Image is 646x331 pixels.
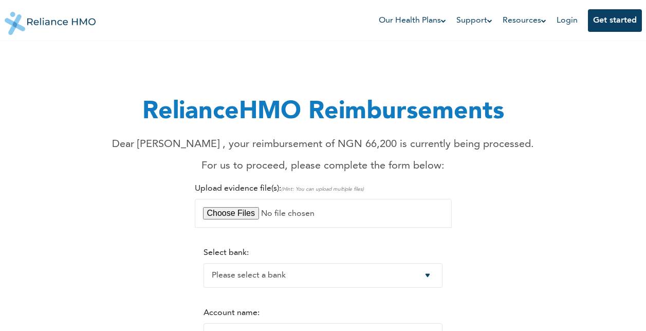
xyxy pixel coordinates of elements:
a: Login [557,16,578,25]
label: Upload evidence file(s): [195,185,364,193]
button: Get started [588,9,642,32]
h1: RelianceHMO Reimbursements [112,94,534,131]
a: Our Health Plans [379,14,446,27]
p: For us to proceed, please complete the form below: [112,158,534,174]
label: Select bank: [204,249,249,257]
img: Reliance HMO's Logo [5,4,96,35]
a: Support [456,14,492,27]
span: (Hint: You can upload multiple files) [281,187,364,192]
p: Dear [PERSON_NAME] , your reimbursement of NGN 66,200 is currently being processed. [112,137,534,152]
a: Resources [503,14,546,27]
label: Account name: [204,309,260,317]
